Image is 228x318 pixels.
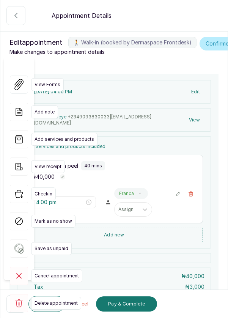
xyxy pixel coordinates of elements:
span: +234 9093830033 | [EMAIL_ADDRESS][DOMAIN_NAME] [34,114,151,126]
button: Pay & Complete [96,296,157,312]
span: Cancel appointment [31,269,82,282]
p: ₦ [31,173,55,181]
span: View receipt [31,160,65,173]
p: ₦ [181,272,204,280]
button: Save [28,296,65,312]
p: Services and products included [36,143,105,150]
span: 3,000 [190,283,204,290]
button: View [184,113,204,127]
span: View Forms [31,78,64,91]
span: Edit appointment [9,37,62,48]
span: Mark as no show [31,215,75,228]
button: Add new [25,228,203,242]
div: View receipt [10,157,28,176]
div: Save as unpaid [10,239,28,258]
input: Select time [36,198,85,206]
div: Mark as no show [10,212,28,230]
label: 🚶 Walk-in (booked by Dermaspace Frontdesk) [68,37,197,48]
p: Bunmi Adeleye · [34,114,184,126]
p: [DATE] 04:00 PM [34,89,72,95]
div: Delete appointment [10,294,28,312]
p: ₦ [185,283,204,291]
div: Add note [10,103,28,121]
div: Checkin [10,185,28,203]
button: Cancel [68,296,93,312]
span: Save as unpaid [31,242,72,255]
div: View Forms [10,76,28,94]
span: Delete appointment [31,297,81,310]
p: 40 mins [84,163,102,169]
span: Add note [31,105,58,118]
div: Cancel appointment [10,267,28,285]
p: Tax [34,283,43,291]
p: Appointment Details [52,11,112,20]
button: Edit [187,85,204,99]
span: 40,000 [186,273,204,279]
span: Checkin [31,187,56,200]
span: Add services and products [31,133,97,146]
span: 40,000 [36,173,55,180]
p: Make changes to appointment details [9,48,197,56]
p: Franca [119,190,134,197]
